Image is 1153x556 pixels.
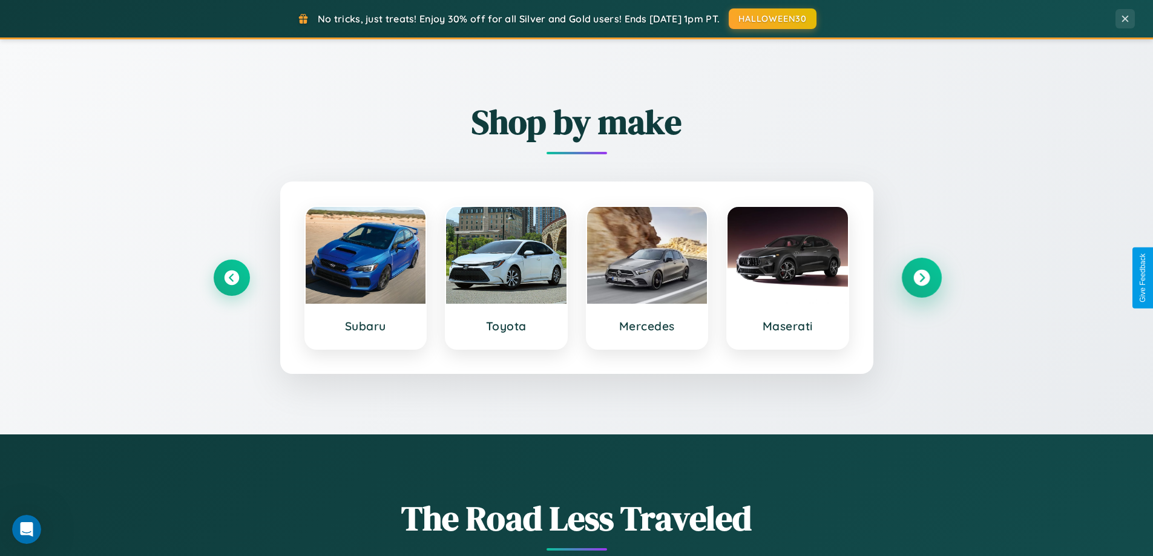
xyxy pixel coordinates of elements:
[318,13,720,25] span: No tricks, just treats! Enjoy 30% off for all Silver and Gold users! Ends [DATE] 1pm PT.
[1138,253,1147,303] div: Give Feedback
[740,319,836,333] h3: Maserati
[599,319,695,333] h3: Mercedes
[214,495,940,541] h1: The Road Less Traveled
[729,8,816,29] button: HALLOWEEN30
[214,99,940,145] h2: Shop by make
[318,319,414,333] h3: Subaru
[12,515,41,544] iframe: Intercom live chat
[458,319,554,333] h3: Toyota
